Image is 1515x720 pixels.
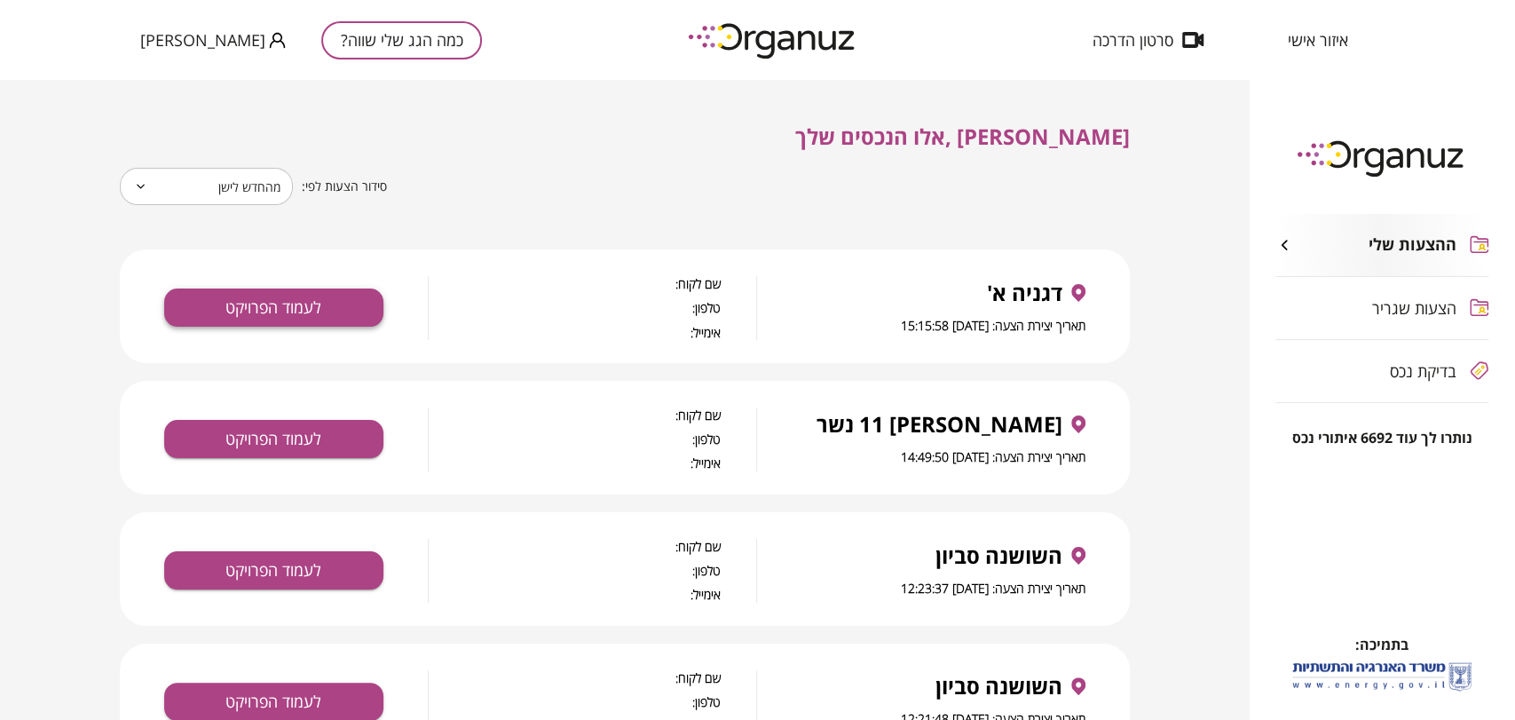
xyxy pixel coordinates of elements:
[901,448,1085,465] span: תאריך יצירת הצעה: [DATE] 14:49:50
[429,325,722,340] span: אימייל:
[429,431,722,447] span: טלפון:
[429,407,722,423] span: שם לקוח:
[675,16,871,65] img: logo
[321,21,482,59] button: כמה הגג שלי שווה?
[1372,299,1456,317] span: הצעות שגריר
[429,587,722,602] span: אימייל:
[1275,277,1488,339] button: הצעות שגריר
[164,289,383,327] button: לעמוד הפרויקט
[164,551,383,589] button: לעמוד הפרויקט
[1284,133,1479,182] img: logo
[302,178,387,195] span: סידור הצעות לפי:
[935,674,1062,699] span: השושנה סביון
[429,300,722,315] span: טלפון:
[1275,214,1488,276] button: ההצעות שלי
[795,122,1130,151] span: [PERSON_NAME] ,אלו הנכסים שלך
[140,29,286,51] button: [PERSON_NAME]
[429,455,722,471] span: אימייל:
[429,670,722,685] span: שם לקוח:
[817,412,1062,437] span: [PERSON_NAME] 11 נשר
[429,563,722,578] span: טלפון:
[901,317,1085,334] span: תאריך יצירת הצעה: [DATE] 15:15:58
[1093,31,1173,49] span: סרטון הדרכה
[1355,635,1408,654] span: בתמיכה:
[1289,655,1475,697] img: לוגו משרד האנרגיה
[935,543,1062,568] span: השושנה סביון
[429,276,722,291] span: שם לקוח:
[429,694,722,709] span: טלפון:
[1275,340,1488,402] button: בדיקת נכס
[1261,31,1375,49] button: איזור אישי
[1369,235,1456,255] span: ההצעות שלי
[1066,31,1230,49] button: סרטון הדרכה
[987,281,1062,305] span: דגניה א'
[1292,430,1472,447] span: נותרו לך עוד 6692 איתורי נכס
[901,580,1085,597] span: תאריך יצירת הצעה: [DATE] 12:23:37
[140,31,265,49] span: [PERSON_NAME]
[120,162,293,211] div: מהחדש לישן
[1288,31,1348,49] span: איזור אישי
[1390,362,1456,380] span: בדיקת נכס
[164,420,383,458] button: לעמוד הפרויקט
[429,539,722,554] span: שם לקוח:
